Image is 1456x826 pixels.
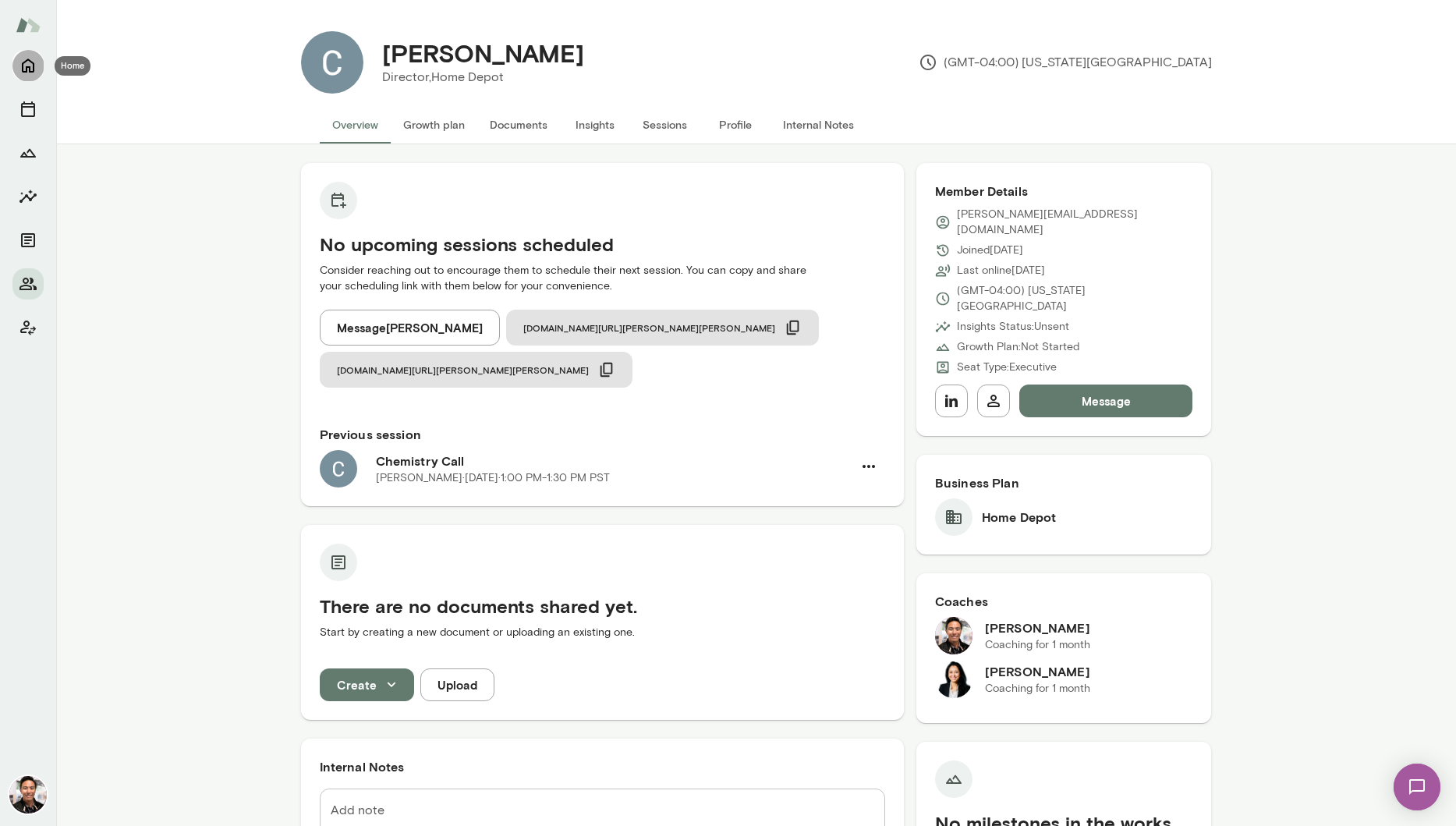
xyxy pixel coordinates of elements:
[301,31,363,94] img: Cecil Payne
[982,508,1057,526] h6: Home Depot
[630,106,700,144] button: Sessions
[560,106,630,144] button: Insights
[506,310,819,346] button: [DOMAIN_NAME][URL][PERSON_NAME][PERSON_NAME]
[957,283,1193,314] p: (GMT-04:00) [US_STATE][GEOGRAPHIC_DATA]
[1019,385,1193,417] button: Message
[935,661,972,698] img: Monica Aggarwal
[320,625,885,640] p: Start by creating a new document or uploading an existing one.
[700,106,771,144] button: Profile
[382,38,584,68] h4: [PERSON_NAME]
[985,681,1090,697] p: Coaching for 1 month
[985,619,1090,637] h6: [PERSON_NAME]
[9,776,47,814] img: Albert Villarde
[320,757,885,776] h6: Internal Notes
[12,312,44,343] button: Client app
[320,425,885,444] h6: Previous session
[320,232,885,257] h5: No upcoming sessions scheduled
[320,106,391,144] button: Overview
[957,207,1193,238] p: [PERSON_NAME][EMAIL_ADDRESS][DOMAIN_NAME]
[985,637,1090,653] p: Coaching for 1 month
[477,106,560,144] button: Documents
[382,68,584,87] p: Director, Home Depot
[320,594,885,619] h5: There are no documents shared yet.
[935,182,1193,200] h6: Member Details
[957,243,1023,258] p: Joined [DATE]
[55,56,90,76] div: Home
[12,50,44,81] button: Home
[523,321,775,334] span: [DOMAIN_NAME][URL][PERSON_NAME][PERSON_NAME]
[16,10,41,40] img: Mento
[957,360,1057,375] p: Seat Type: Executive
[320,668,414,701] button: Create
[919,53,1212,72] p: (GMT-04:00) [US_STATE][GEOGRAPHIC_DATA]
[935,592,1193,611] h6: Coaches
[376,470,610,486] p: [PERSON_NAME] · [DATE] · 1:00 PM-1:30 PM PST
[12,181,44,212] button: Insights
[957,339,1079,355] p: Growth Plan: Not Started
[376,452,852,470] h6: Chemistry Call
[320,310,500,346] button: Message[PERSON_NAME]
[12,94,44,125] button: Sessions
[12,137,44,168] button: Growth Plan
[957,263,1045,278] p: Last online [DATE]
[12,225,44,256] button: Documents
[391,106,477,144] button: Growth plan
[320,352,632,388] button: [DOMAIN_NAME][URL][PERSON_NAME][PERSON_NAME]
[985,662,1090,681] h6: [PERSON_NAME]
[935,473,1193,492] h6: Business Plan
[320,263,885,294] p: Consider reaching out to encourage them to schedule their next session. You can copy and share yo...
[957,319,1069,335] p: Insights Status: Unsent
[771,106,866,144] button: Internal Notes
[935,617,972,654] img: Albert Villarde
[420,668,494,701] button: Upload
[337,363,589,376] span: [DOMAIN_NAME][URL][PERSON_NAME][PERSON_NAME]
[12,268,44,300] button: Members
